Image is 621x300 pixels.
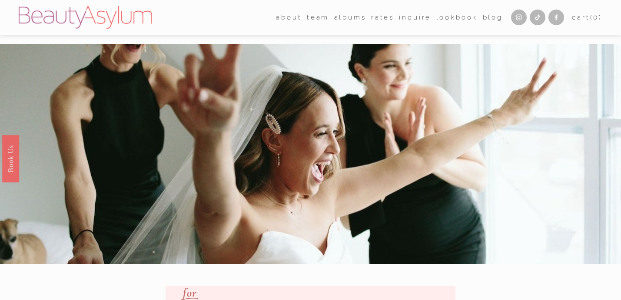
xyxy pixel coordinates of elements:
a: Facebook [548,10,564,25]
span: team [307,12,329,24]
span: ( ) [590,13,602,21]
em: for [183,286,197,300]
a: folder dropdown [307,11,329,24]
a: Rates [371,11,394,24]
span: 0 [593,13,599,21]
a: Lookbook [436,11,478,24]
a: folder dropdown [276,11,302,24]
img: Beauty Asylum | Bridal Hair &amp; Makeup Charlotte &amp; Atlanta [19,6,152,29]
a: 0 items in cart [572,12,602,24]
a: Blog [483,11,503,24]
a: Instagram [511,10,527,25]
a: albums [334,11,366,24]
a: TikTok [530,10,545,25]
span: about [276,12,302,24]
a: Inquire [399,11,431,24]
a: Book Us [2,135,19,182]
